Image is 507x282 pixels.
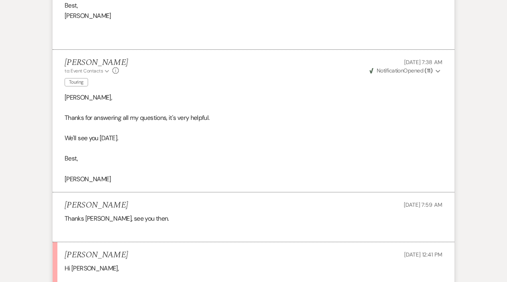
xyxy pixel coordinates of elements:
span: to: Event Contacts [65,68,103,74]
p: Thanks for answering all my questions, it's very helpful. [65,113,442,123]
button: NotificationOpened (11) [368,67,442,75]
span: [DATE] 12:41 PM [404,251,442,258]
p: [PERSON_NAME], [65,92,442,103]
strong: ( 11 ) [424,67,432,74]
h5: [PERSON_NAME] [65,200,128,210]
span: Opened [369,67,433,74]
h5: [PERSON_NAME] [65,250,128,260]
span: [DATE] 7:38 AM [404,59,442,66]
p: Best, [65,153,442,164]
span: [DATE] 7:59 AM [404,201,442,208]
span: Notification [377,67,403,74]
div: Thanks [PERSON_NAME], see you then. [65,213,442,234]
span: Touring [65,78,88,86]
h5: [PERSON_NAME] [65,58,128,68]
p: We'll see you [DATE]. [65,133,442,143]
button: to: Event Contacts [65,67,110,74]
p: [PERSON_NAME] [65,174,442,184]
